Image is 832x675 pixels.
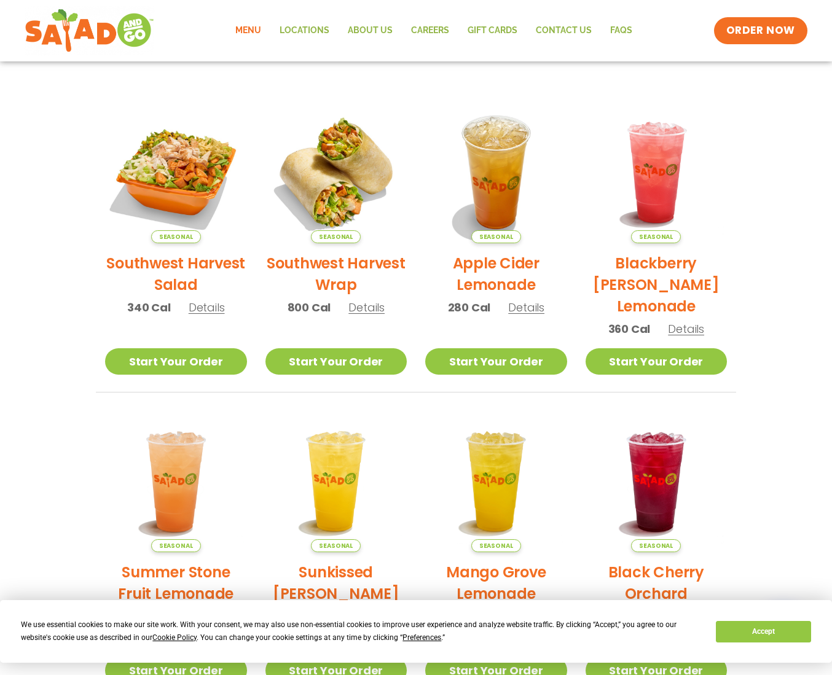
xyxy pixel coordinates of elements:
[105,561,247,604] h2: Summer Stone Fruit Lemonade
[425,101,567,243] img: Product photo for Apple Cider Lemonade
[152,633,197,642] span: Cookie Policy
[425,348,567,375] a: Start Your Order
[527,17,601,45] a: Contact Us
[586,561,728,626] h2: Black Cherry Orchard Lemonade
[425,252,567,295] h2: Apple Cider Lemonade
[631,230,681,243] span: Seasonal
[471,230,521,243] span: Seasonal
[402,633,441,642] span: Preferences
[226,17,270,45] a: Menu
[189,300,225,315] span: Details
[288,299,331,316] span: 800 Cal
[348,300,385,315] span: Details
[448,299,491,316] span: 280 Cal
[458,17,527,45] a: GIFT CARDS
[726,23,795,38] span: ORDER NOW
[21,618,701,644] div: We use essential cookies to make our site work. With your consent, we may also use non-essential ...
[265,252,407,295] h2: Southwest Harvest Wrap
[265,561,407,604] h2: Sunkissed [PERSON_NAME]
[226,17,642,45] nav: Menu
[471,539,521,552] span: Seasonal
[716,621,810,642] button: Accept
[270,17,339,45] a: Locations
[586,252,728,317] h2: Blackberry [PERSON_NAME] Lemonade
[265,348,407,375] a: Start Your Order
[151,539,201,552] span: Seasonal
[586,411,728,553] img: Product photo for Black Cherry Orchard Lemonade
[339,17,402,45] a: About Us
[631,539,681,552] span: Seasonal
[425,411,567,553] img: Product photo for Mango Grove Lemonade
[105,348,247,375] a: Start Your Order
[311,230,361,243] span: Seasonal
[586,101,728,243] img: Product photo for Blackberry Bramble Lemonade
[311,539,361,552] span: Seasonal
[265,101,407,243] img: Product photo for Southwest Harvest Wrap
[586,348,728,375] a: Start Your Order
[25,6,154,55] img: new-SAG-logo-768×292
[402,17,458,45] a: Careers
[668,321,704,337] span: Details
[601,17,642,45] a: FAQs
[127,299,171,316] span: 340 Cal
[105,411,247,553] img: Product photo for Summer Stone Fruit Lemonade
[508,300,544,315] span: Details
[714,17,807,44] a: ORDER NOW
[105,101,247,243] img: Product photo for Southwest Harvest Salad
[425,561,567,604] h2: Mango Grove Lemonade
[151,230,201,243] span: Seasonal
[265,411,407,553] img: Product photo for Sunkissed Yuzu Lemonade
[105,252,247,295] h2: Southwest Harvest Salad
[608,321,651,337] span: 360 Cal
